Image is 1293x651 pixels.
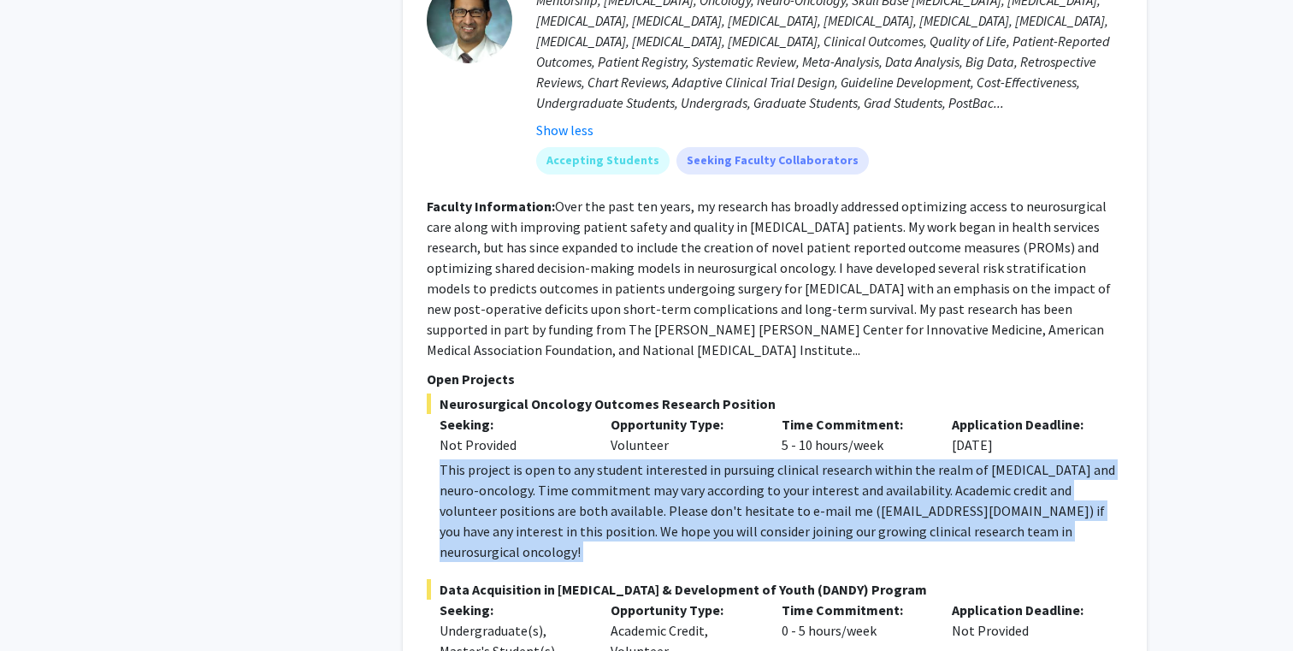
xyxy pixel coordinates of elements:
span: Neurosurgical Oncology Outcomes Research Position [427,394,1123,414]
p: Open Projects [427,369,1123,389]
button: Show less [536,120,593,140]
p: Application Deadline: [952,600,1097,620]
p: Opportunity Type: [611,414,756,435]
p: Seeking: [440,600,585,620]
div: Not Provided [440,435,585,455]
div: This project is open to any student interested in pursuing clinical research within the realm of ... [440,459,1123,562]
span: Data Acquisition in [MEDICAL_DATA] & Development of Youth (DANDY) Program [427,579,1123,600]
iframe: Chat [13,574,73,638]
p: Time Commitment: [782,600,927,620]
div: Volunteer [598,414,769,455]
p: Time Commitment: [782,414,927,435]
div: [DATE] [939,414,1110,455]
mat-chip: Accepting Students [536,147,670,175]
p: Opportunity Type: [611,600,756,620]
mat-chip: Seeking Faculty Collaborators [676,147,869,175]
div: 5 - 10 hours/week [769,414,940,455]
fg-read-more: Over the past ten years, my research has broadly addressed optimizing access to neurosurgical car... [427,198,1111,358]
b: Faculty Information: [427,198,555,215]
p: Application Deadline: [952,414,1097,435]
p: Seeking: [440,414,585,435]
